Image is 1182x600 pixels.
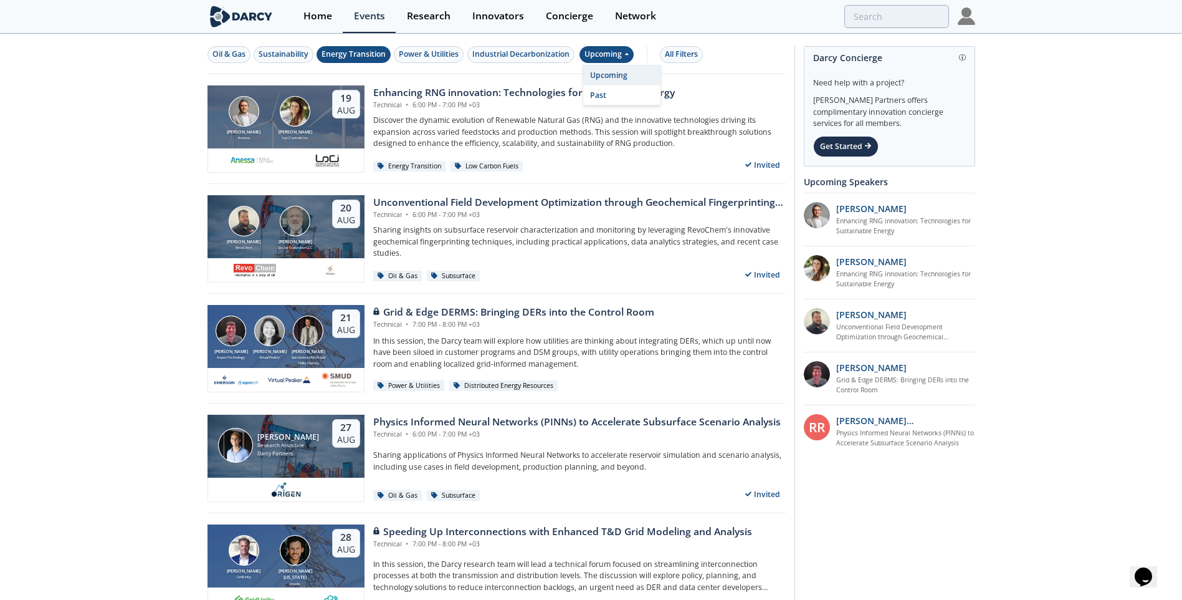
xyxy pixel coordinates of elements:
div: Technical 7:00 PM - 8:00 PM +03 [373,320,654,330]
div: Power & Utilities [399,49,459,60]
div: Need help with a project? [813,69,966,89]
img: Nicole Neff [280,96,310,127]
img: virtual-peaker.com.png [267,372,311,387]
div: Darcy Concierge [813,47,966,69]
div: Get Started [813,136,879,157]
div: Aug [337,324,355,336]
img: Jonathan Curtis [216,316,246,346]
img: Juan Mayol [218,428,253,463]
div: 21 [337,312,355,324]
div: [PERSON_NAME] [289,349,328,356]
button: Energy Transition [317,46,391,63]
div: Subsurface [427,271,480,282]
img: Luigi Montana [280,535,310,566]
span: • [404,320,411,329]
div: Anessa [224,135,263,140]
p: [PERSON_NAME] [836,202,907,215]
div: Research Associate [257,442,319,450]
div: Physics Informed Neural Networks (PINNs) to Accelerate Subsurface Scenario Analysis [373,415,781,430]
a: Amir Akbari [PERSON_NAME] Anessa Nicole Neff [PERSON_NAME] Loci Controls Inc. 19 Aug Enhancing RN... [207,85,786,173]
p: Discover the dynamic evolution of Renewable Natural Gas (RNG) and the innovative technologies dri... [373,115,786,149]
p: [PERSON_NAME] [836,361,907,374]
div: Invited [740,486,786,502]
button: Oil & Gas [207,46,250,63]
img: logo-wide.svg [207,6,275,27]
div: Network [615,11,656,21]
div: Technical 6:00 PM - 7:00 PM +03 [373,430,781,440]
img: cb84fb6c-3603-43a1-87e3-48fd23fb317a [214,372,258,387]
div: Invited [740,267,786,283]
div: Distributed Energy Resources [449,380,558,392]
div: Industrial Decarbonization [472,49,570,60]
div: Technical 6:00 PM - 7:00 PM +03 [373,210,786,220]
div: Grid & Edge DERMS: Bringing DERs into the Control Room [373,305,654,320]
span: • [404,100,411,109]
a: Jonathan Curtis [PERSON_NAME] Aspen Technology Brenda Chew [PERSON_NAME] Virtual Peaker Yevgeniy ... [207,305,786,392]
div: GridUnity [224,574,263,579]
a: Enhancing RNG innovation: Technologies for Sustainable Energy [836,269,975,289]
img: 551440aa-d0f4-4a32-b6e2-e91f2a0781fe [230,153,274,168]
div: Energy Transition [322,49,386,60]
a: Unconventional Field Development Optimization through Geochemical Fingerprinting Technology [836,322,975,342]
iframe: chat widget [1130,550,1170,588]
div: [PERSON_NAME] [257,433,319,442]
span: • [404,210,411,219]
div: Energy Transition [373,161,446,172]
div: Concierge [546,11,593,21]
img: information.svg [959,54,966,61]
p: In this session, the Darcy team will explore how utilities are thinking about integrating DERs, w... [373,336,786,370]
img: ovintiv.com.png [323,263,338,278]
div: envelio [276,581,315,586]
div: Upcoming [579,46,634,63]
div: 27 [337,422,355,434]
div: [PERSON_NAME] [276,239,315,246]
div: Sinclair Exploration LLC [276,245,315,250]
img: Brenda Chew [254,316,285,346]
div: [PERSON_NAME] [250,349,289,356]
img: John Sinclair [280,206,310,236]
div: Research [407,11,450,21]
div: Technical 6:00 PM - 7:00 PM +03 [373,100,675,110]
p: [PERSON_NAME] [PERSON_NAME] [836,414,975,427]
div: Speeding Up Interconnections with Enhanced T&D Grid Modeling and Analysis [373,525,752,540]
button: All Filters [660,46,703,63]
div: Oil & Gas [373,271,422,282]
img: Smud.org.png [320,372,356,387]
div: Subsurface [427,490,480,501]
div: Innovators [472,11,524,21]
div: Past [583,85,660,105]
div: Aug [337,544,355,555]
img: 2b793097-40cf-4f6d-9bc3-4321a642668f [313,153,341,168]
img: accc9a8e-a9c1-4d58-ae37-132228efcf55 [804,361,830,387]
button: Industrial Decarbonization [467,46,574,63]
div: [PERSON_NAME] Partners offers complimentary innovation concierge services for all members. [813,89,966,130]
img: 737ad19b-6c50-4cdf-92c7-29f5966a019e [804,255,830,281]
div: 28 [337,531,355,544]
div: Aug [337,105,355,116]
div: Upcoming Speakers [804,171,975,193]
button: Power & Utilities [394,46,464,63]
div: RR [804,414,830,440]
span: • [404,430,411,438]
div: Sacramento Municipal Utility District. [289,355,328,365]
button: Sustainability [254,46,313,63]
div: Darcy Partners [257,450,319,458]
img: Bob Aylsworth [229,206,259,236]
span: • [404,540,411,548]
p: Sharing applications of Physics Informed Neural Networks to accelerate reservoir simulation and s... [373,450,786,473]
div: Events [354,11,385,21]
img: Yevgeniy Postnov [293,316,323,346]
div: Unconventional Field Development Optimization through Geochemical Fingerprinting Technology [373,195,786,210]
div: Enhancing RNG innovation: Technologies for Sustainable Energy [373,85,675,100]
img: 1fdb2308-3d70-46db-bc64-f6eabefcce4d [804,202,830,228]
div: Aug [337,215,355,226]
div: Upcoming [583,65,660,85]
p: [PERSON_NAME] [836,308,907,321]
div: Home [303,11,332,21]
div: Low Carbon Fuels [450,161,523,172]
div: RevoChem [224,245,263,250]
div: Aspen Technology [212,355,250,360]
div: Invited [740,157,786,173]
div: Oil & Gas [373,490,422,501]
img: Amir Akbari [229,96,259,127]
